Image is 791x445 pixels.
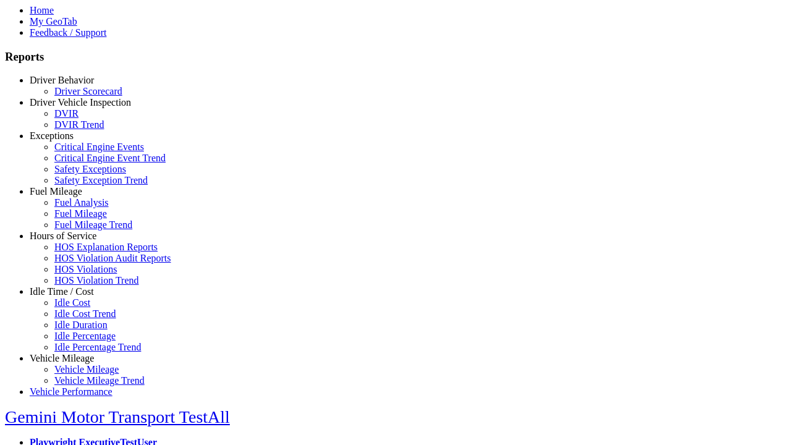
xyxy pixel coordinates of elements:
a: Idle Cost Trend [54,308,116,319]
a: HOS Explanation Reports [54,242,158,252]
a: Critical Engine Events [54,142,144,152]
a: Vehicle Mileage [30,353,94,363]
a: Idle Duration [54,320,108,330]
a: Idle Percentage Trend [54,342,141,352]
a: Fuel Mileage [54,208,107,219]
a: Idle Percentage [54,331,116,341]
a: HOS Violation Trend [54,275,139,286]
a: Fuel Mileage [30,186,82,197]
a: Vehicle Mileage [54,364,119,375]
a: DVIR Trend [54,119,104,130]
h3: Reports [5,50,786,64]
a: Driver Behavior [30,75,94,85]
a: Safety Exceptions [54,164,126,174]
a: Idle Time / Cost [30,286,94,297]
a: Driver Scorecard [54,86,122,96]
a: HOS Violations [54,264,117,274]
a: My GeoTab [30,16,77,27]
a: Fuel Analysis [54,197,109,208]
a: Fuel Mileage Trend [54,219,132,230]
a: Vehicle Mileage Trend [54,375,145,386]
a: Exceptions [30,130,74,141]
a: Feedback / Support [30,27,106,38]
a: Vehicle Performance [30,386,112,397]
a: Safety Exception Trend [54,175,148,185]
a: Gemini Motor Transport TestAll [5,407,230,426]
a: Driver Vehicle Inspection [30,97,131,108]
a: DVIR [54,108,78,119]
a: Critical Engine Event Trend [54,153,166,163]
a: HOS Violation Audit Reports [54,253,171,263]
a: Home [30,5,54,15]
a: Idle Cost [54,297,90,308]
a: Hours of Service [30,231,96,241]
